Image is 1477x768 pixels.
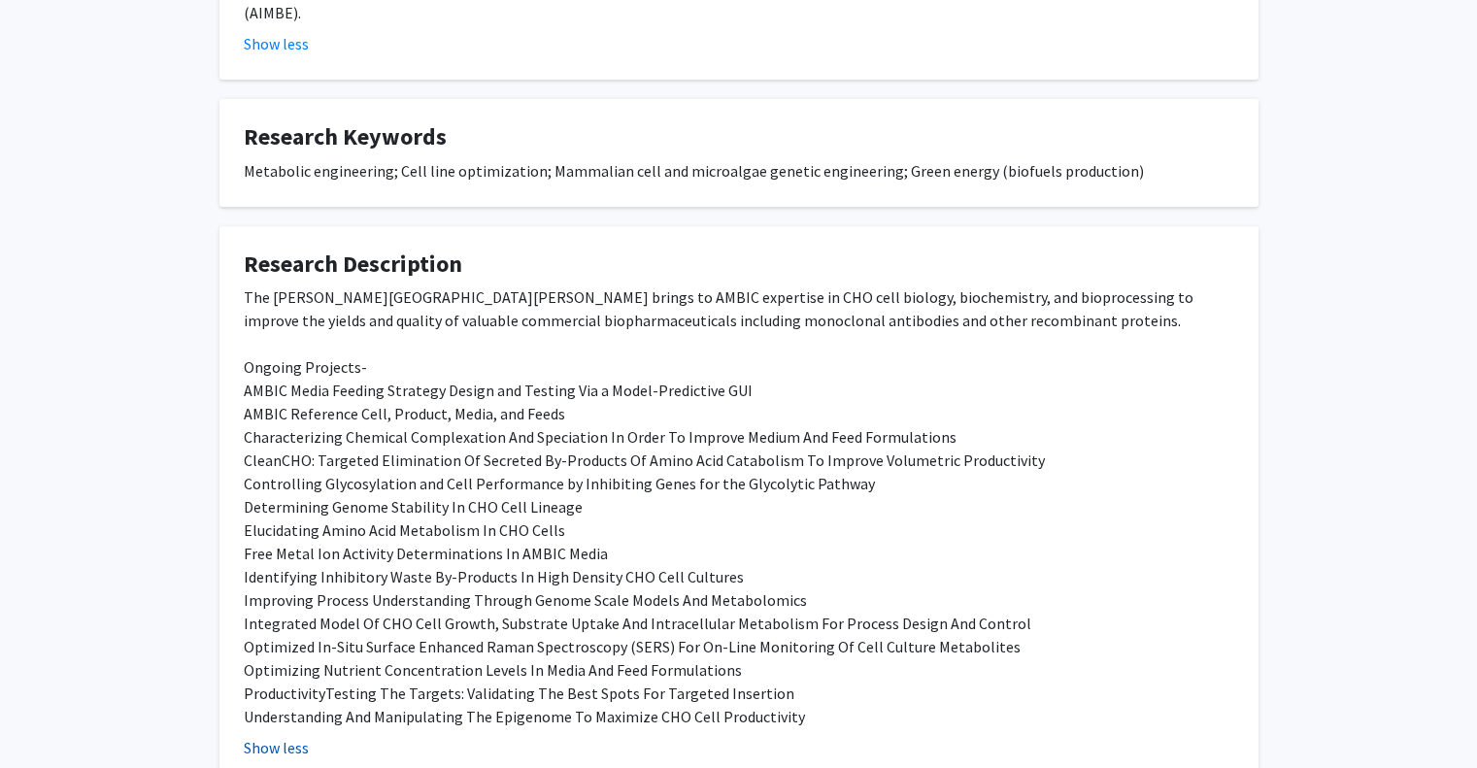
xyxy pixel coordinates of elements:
div: Metabolic engineering; Cell line optimization; Mammalian cell and microalgae genetic engineering;... [244,159,1234,183]
div: The [PERSON_NAME][GEOGRAPHIC_DATA][PERSON_NAME] brings to AMBIC expertise in CHO cell biology, bi... [244,285,1234,728]
iframe: Chat [15,681,83,753]
button: Show less [244,736,309,759]
button: Show less [244,32,309,55]
h4: Research Keywords [244,123,1234,151]
h4: Research Description [244,250,1234,279]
